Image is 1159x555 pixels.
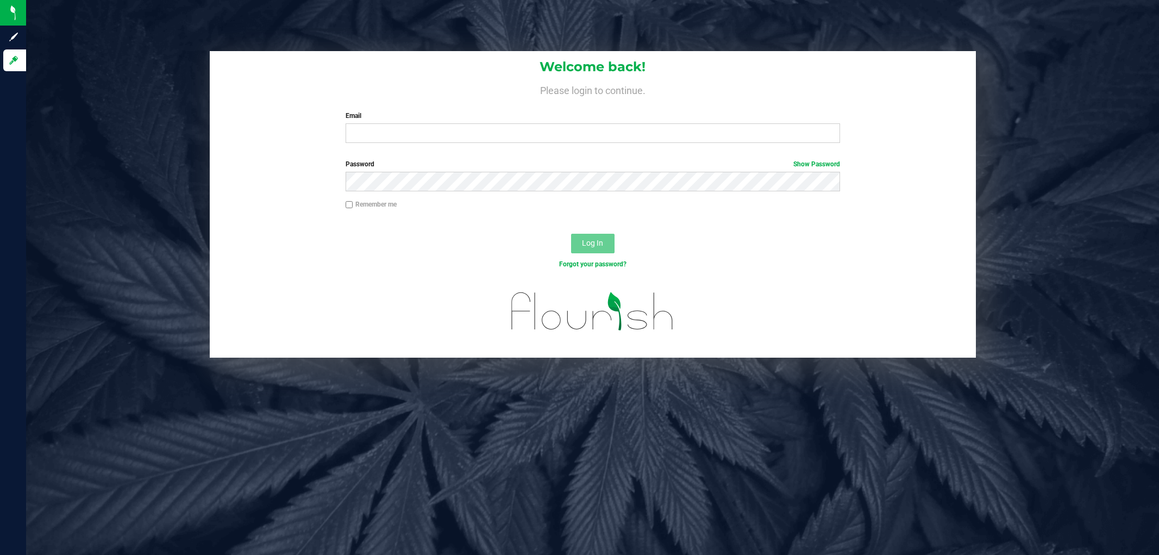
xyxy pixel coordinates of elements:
[8,32,19,42] inline-svg: Sign up
[346,111,840,121] label: Email
[793,160,840,168] a: Show Password
[497,280,688,342] img: flourish_logo.svg
[8,55,19,66] inline-svg: Log in
[210,83,976,96] h4: Please login to continue.
[582,239,603,247] span: Log In
[346,160,374,168] span: Password
[346,201,353,209] input: Remember me
[346,199,397,209] label: Remember me
[210,60,976,74] h1: Welcome back!
[559,260,627,268] a: Forgot your password?
[571,234,615,253] button: Log In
